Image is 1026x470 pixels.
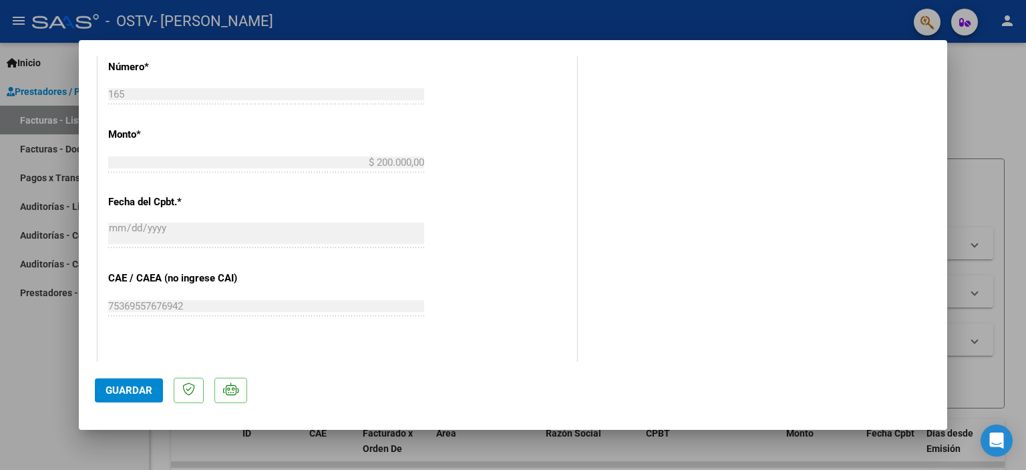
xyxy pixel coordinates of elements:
[108,60,246,75] p: Número
[108,271,246,286] p: CAE / CAEA (no ingrese CAI)
[108,195,246,210] p: Fecha del Cpbt.
[981,425,1013,457] div: Open Intercom Messenger
[106,384,152,396] span: Guardar
[108,127,246,142] p: Monto
[95,378,163,402] button: Guardar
